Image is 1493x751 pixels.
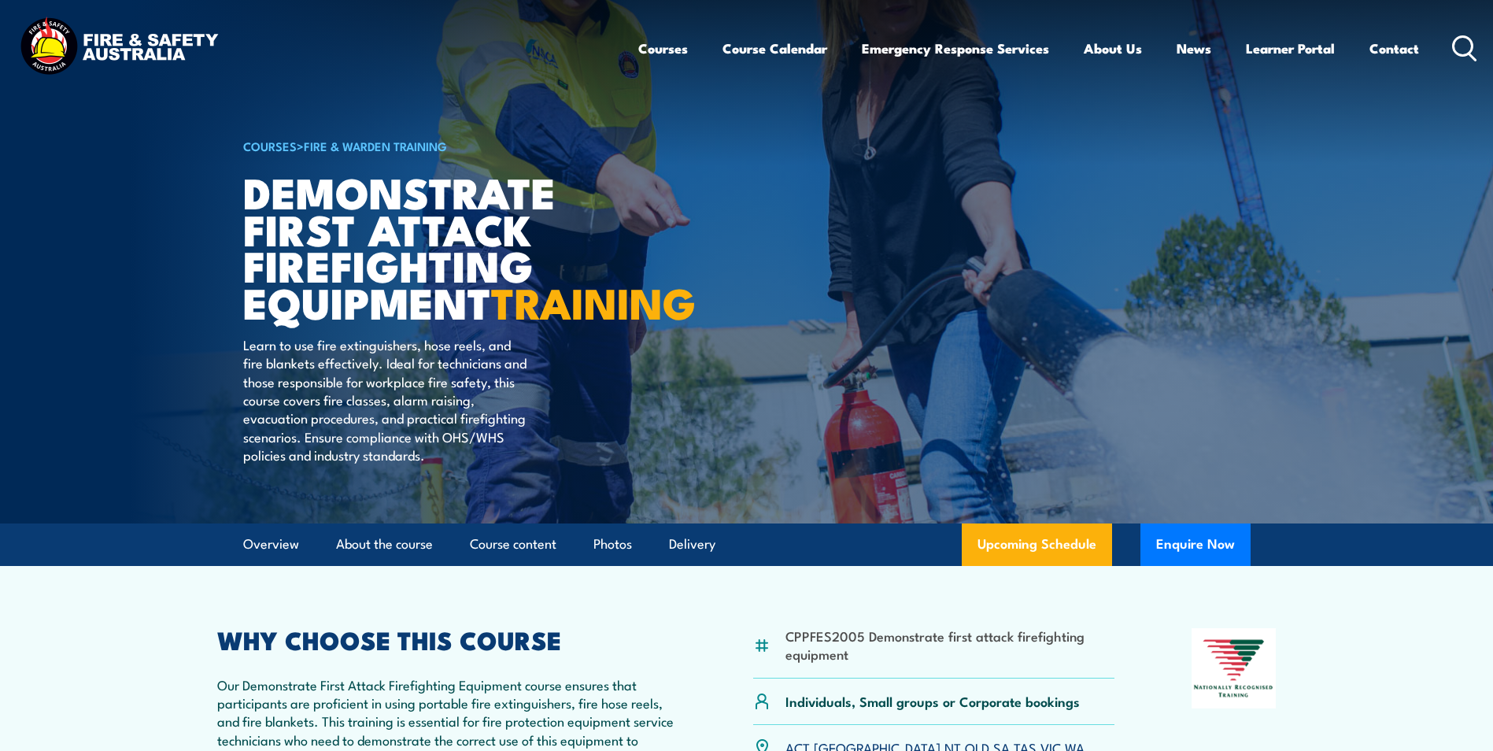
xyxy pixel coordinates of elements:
[304,137,447,154] a: Fire & Warden Training
[785,692,1080,710] p: Individuals, Small groups or Corporate bookings
[243,137,297,154] a: COURSES
[785,627,1115,664] li: CPPFES2005 Demonstrate first attack firefighting equipment
[243,136,632,155] h6: >
[1369,28,1419,69] a: Contact
[722,28,827,69] a: Course Calendar
[1246,28,1335,69] a: Learner Portal
[470,523,556,565] a: Course content
[243,523,299,565] a: Overview
[669,523,715,565] a: Delivery
[491,268,696,334] strong: TRAINING
[243,335,530,464] p: Learn to use fire extinguishers, hose reels, and fire blankets effectively. Ideal for technicians...
[1084,28,1142,69] a: About Us
[962,523,1112,566] a: Upcoming Schedule
[336,523,433,565] a: About the course
[638,28,688,69] a: Courses
[243,173,632,320] h1: Demonstrate First Attack Firefighting Equipment
[1177,28,1211,69] a: News
[217,628,677,650] h2: WHY CHOOSE THIS COURSE
[593,523,632,565] a: Photos
[1192,628,1277,708] img: Nationally Recognised Training logo.
[1140,523,1251,566] button: Enquire Now
[862,28,1049,69] a: Emergency Response Services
